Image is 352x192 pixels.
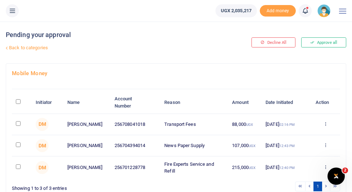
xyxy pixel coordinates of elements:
a: Back to categories [4,42,231,54]
span: 2 [342,168,348,173]
small: UGX [246,123,253,127]
td: [PERSON_NAME] [63,156,111,178]
a: Add money [260,8,296,13]
small: UGX [249,144,255,148]
div: Showing 1 to 3 of 3 entries [12,181,173,192]
a: 1 [313,182,322,191]
span: Dorothy Mwine [36,118,49,131]
span: UGX 2,035,217 [221,7,251,14]
th: : activate to sort column descending [12,91,32,114]
th: Action: activate to sort column ascending [311,91,340,114]
small: 02:16 PM [279,123,295,127]
td: [DATE] [262,114,311,135]
td: 256704394014 [111,135,160,156]
td: Transport Fees [160,114,228,135]
h4: Mobile Money [12,69,340,77]
small: 12:43 PM [279,144,295,148]
button: Decline All [251,37,295,47]
span: Dorothy Mwine [36,139,49,152]
small: 12:40 PM [279,166,295,170]
td: 256701228778 [111,156,160,178]
td: News Paper Supply [160,135,228,156]
th: Initiator: activate to sort column ascending [32,91,63,114]
iframe: Intercom live chat [328,168,345,185]
li: Wallet ballance [213,4,260,17]
small: UGX [249,166,255,170]
td: [DATE] [262,156,311,178]
td: [PERSON_NAME] [63,135,111,156]
td: 215,000 [228,156,262,178]
td: 256708041018 [111,114,160,135]
span: Dorothy Mwine [36,161,49,174]
th: Account Number: activate to sort column ascending [111,91,160,114]
button: Approve all [301,37,346,47]
li: Toup your wallet [260,5,296,17]
a: profile-user [317,4,333,17]
th: Name: activate to sort column ascending [63,91,111,114]
th: Amount: activate to sort column ascending [228,91,262,114]
a: UGX 2,035,217 [215,4,257,17]
td: Fire Experts Service and Refill [160,156,228,178]
th: Date Initiated: activate to sort column ascending [262,91,311,114]
td: 107,000 [228,135,262,156]
td: 88,000 [228,114,262,135]
td: [DATE] [262,135,311,156]
h4: Pending your approval [6,31,231,39]
td: [PERSON_NAME] [63,114,111,135]
img: profile-user [317,4,330,17]
th: Reason: activate to sort column ascending [160,91,228,114]
span: Add money [260,5,296,17]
